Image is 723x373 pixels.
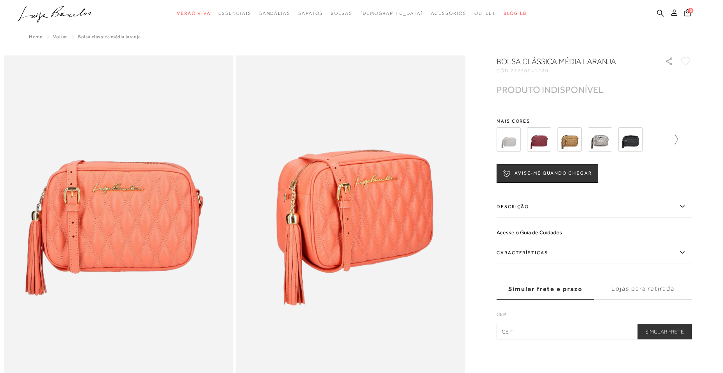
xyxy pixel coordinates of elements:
a: Acesse o Guia de Cuidados [497,229,562,236]
span: BLOG LB [504,11,526,16]
a: noSubCategoriesText [331,6,353,21]
a: noSubCategoriesText [431,6,467,21]
div: CÓD: [497,68,653,73]
a: noSubCategoriesText [259,6,290,21]
a: noSubCategoriesText [218,6,251,21]
div: PRODUTO INDISPONÍVEL [497,86,604,94]
button: 0 [682,9,693,19]
span: Outlet [474,11,496,16]
label: Características [497,241,692,264]
img: BOLSA CLÁSSICA EM COURO PRETO E ALÇA REGULÁVEL MÉDIA [618,127,643,152]
a: noSubCategoriesText [474,6,496,21]
a: noSubCategoriesText [360,6,423,21]
h1: BOLSA CLÁSSICA MÉDIA LARANJA [497,56,643,67]
span: Sandálias [259,11,290,16]
button: AVISE-ME QUANDO CHEGAR [497,164,598,183]
img: BOLSA CLÁSSICA EM COURO CINZA ESTANHO E ALÇA REGULÁVEL MÉDIA [497,127,521,152]
img: BOLSA CLÁSSICA EM COURO MARSALA E ALÇA REGULÁVEL MÉDIA [527,127,551,152]
span: Mais cores [497,119,692,123]
label: CEP [497,311,692,322]
a: Home [29,34,42,39]
span: Verão Viva [177,11,210,16]
input: CEP [497,324,692,339]
button: Simular Frete [638,324,692,339]
label: Lojas para retirada [594,278,692,300]
span: 77770041220 [511,68,549,73]
label: Descrição [497,195,692,218]
label: Simular frete e prazo [497,278,594,300]
span: Sapatos [298,11,323,16]
span: Essenciais [218,11,251,16]
img: BOLSA CLÁSSICA EM COURO METALIZADO OURO VELHO E ALÇA REGULÁVEL MÉDIA [557,127,582,152]
span: BOLSA CLÁSSICA MÉDIA LARANJA [78,34,141,39]
img: BOLSA CLÁSSICA EM COURO METALIZADO TITÂNIO E ALÇA REGULÁVEL MÉDIA [588,127,612,152]
span: 0 [688,8,693,13]
a: noSubCategoriesText [177,6,210,21]
span: [DEMOGRAPHIC_DATA] [360,11,423,16]
a: noSubCategoriesText [298,6,323,21]
span: Acessórios [431,11,467,16]
a: BLOG LB [504,6,526,21]
span: Bolsas [331,11,353,16]
a: Voltar [53,34,67,39]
